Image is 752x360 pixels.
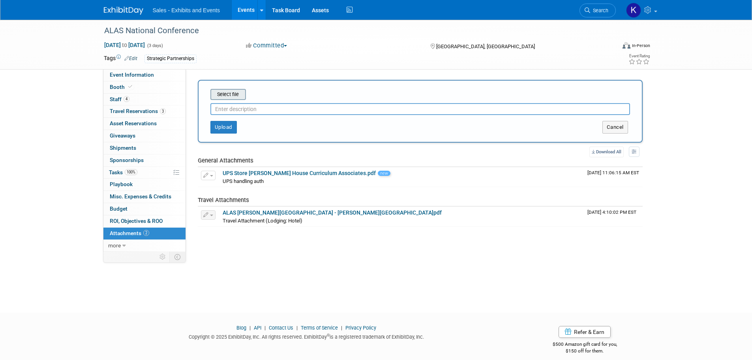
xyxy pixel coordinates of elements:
[559,326,611,338] a: Refer & Earn
[103,94,186,106] a: Staff4
[589,147,624,157] a: Download All
[101,24,604,38] div: ALAS National Conference
[124,96,129,102] span: 4
[103,240,186,252] a: more
[198,196,249,204] span: Travel Attachments
[223,170,376,176] a: UPS Store [PERSON_NAME] House Curriculum Associates.pdf
[436,43,535,49] span: [GEOGRAPHIC_DATA], [GEOGRAPHIC_DATA]
[378,171,390,176] span: new
[109,169,137,175] span: Tasks
[103,203,186,215] a: Budget
[103,118,186,130] a: Asset Reservations
[110,145,136,151] span: Shipments
[632,43,650,49] div: In-Person
[103,191,186,203] a: Misc. Expenses & Credits
[110,120,157,126] span: Asset Reservations
[110,96,129,102] span: Staff
[103,81,186,93] a: Booth
[108,242,121,249] span: more
[569,41,651,53] div: Event Format
[110,157,144,163] span: Sponsorships
[156,252,170,262] td: Personalize Event Tab Strip
[128,85,132,89] i: Booth reservation complete
[587,170,639,175] span: Upload Timestamp
[623,42,630,49] img: Format-Inperson.png
[146,43,163,48] span: (3 days)
[104,332,510,341] div: Copyright © 2025 ExhibitDay, Inc. All rights reserved. ExhibitDay is a registered trademark of Ex...
[169,252,186,262] td: Toggle Event Tabs
[223,218,302,224] span: Travel Attachment (Lodging: Hotel)
[144,55,197,63] div: Strategic Partnerships
[236,325,246,331] a: Blog
[294,325,300,331] span: |
[254,325,261,331] a: API
[110,132,135,139] span: Giveaways
[103,167,186,179] a: Tasks100%
[579,4,616,17] a: Search
[602,121,628,134] button: Cancel
[590,8,608,13] span: Search
[153,7,220,13] span: Sales - Exhibits and Events
[124,56,137,61] a: Edit
[110,193,171,200] span: Misc. Expenses & Credits
[223,178,264,184] span: UPS handling auth
[104,7,143,15] img: ExhibitDay
[327,333,330,337] sup: ®
[110,181,133,187] span: Playbook
[110,84,134,90] span: Booth
[103,215,186,227] a: ROI, Objectives & ROO
[198,157,253,164] span: General Attachments
[584,167,643,187] td: Upload Timestamp
[339,325,344,331] span: |
[160,108,166,114] span: 3
[104,54,137,63] td: Tags
[103,179,186,190] a: Playbook
[210,121,237,134] button: Upload
[626,3,641,18] img: Kara Haven
[584,207,643,226] td: Upload Timestamp
[103,69,186,81] a: Event Information
[301,325,338,331] a: Terms of Service
[110,205,128,212] span: Budget
[269,325,293,331] a: Contact Us
[103,228,186,239] a: Attachments2
[103,106,186,117] a: Travel Reservations3
[110,230,149,236] span: Attachments
[210,103,630,115] input: Enter description
[521,348,649,354] div: $150 off for them.
[121,42,128,48] span: to
[104,41,145,49] span: [DATE] [DATE]
[125,169,137,175] span: 100%
[103,130,186,142] a: Giveaways
[110,218,163,224] span: ROI, Objectives & ROO
[143,230,149,236] span: 2
[103,142,186,154] a: Shipments
[345,325,376,331] a: Privacy Policy
[223,209,442,216] a: ALAS [PERSON_NAME][GEOGRAPHIC_DATA] - [PERSON_NAME][GEOGRAPHIC_DATA]pdf
[263,325,268,331] span: |
[243,41,290,50] button: Committed
[521,336,649,354] div: $500 Amazon gift card for you,
[248,325,253,331] span: |
[110,108,166,114] span: Travel Reservations
[587,209,636,215] span: Upload Timestamp
[103,155,186,166] a: Sponsorships
[110,72,154,78] span: Event Information
[628,54,650,58] div: Event Rating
